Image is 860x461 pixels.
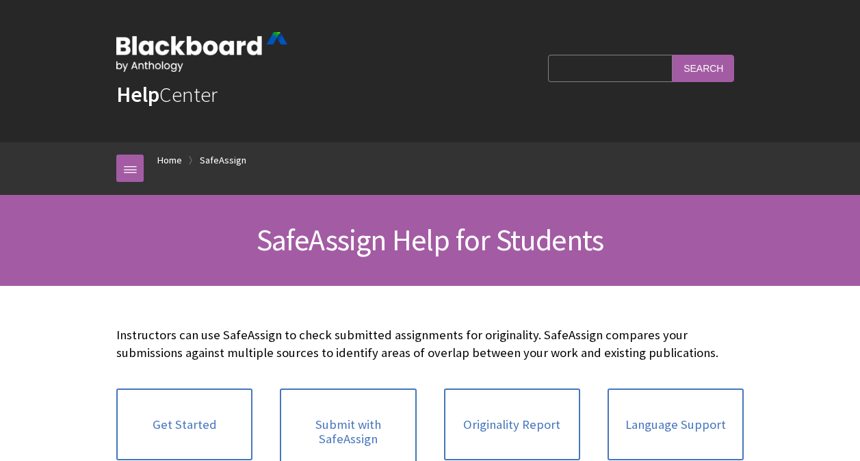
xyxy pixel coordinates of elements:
span: SafeAssign Help for Students [257,221,604,259]
a: HelpCenter [116,81,218,108]
img: Blackboard by Anthology [116,32,287,72]
a: SafeAssign [200,152,246,169]
input: Search [673,55,734,81]
a: Get Started [116,388,252,461]
a: Originality Report [444,388,580,461]
p: Instructors can use SafeAssign to check submitted assignments for originality. SafeAssign compare... [116,326,744,362]
strong: Help [116,81,159,108]
a: Home [157,152,182,169]
a: Language Support [608,388,744,461]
